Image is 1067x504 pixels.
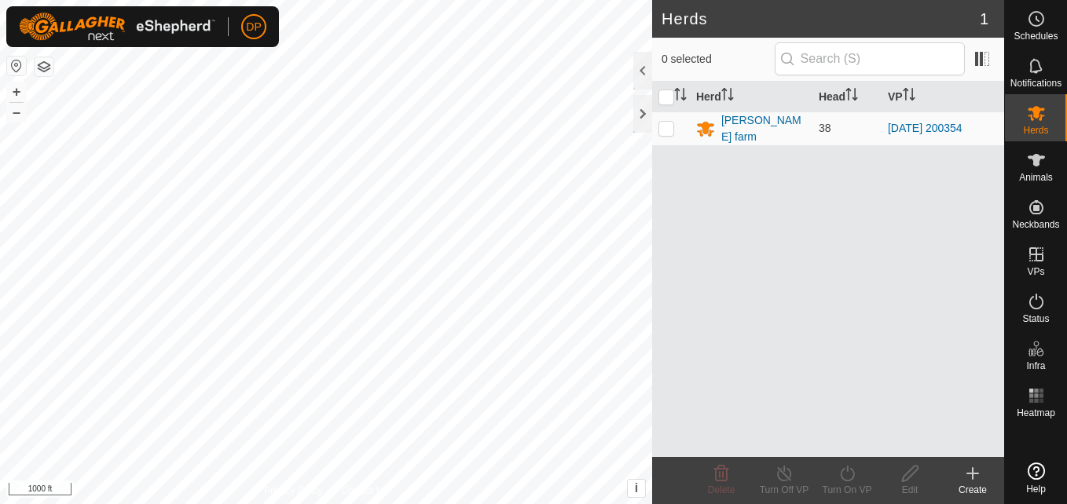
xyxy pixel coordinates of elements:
span: Heatmap [1017,408,1055,418]
div: Turn Off VP [753,483,816,497]
span: 0 selected [662,51,775,68]
a: Privacy Policy [264,484,323,498]
a: [DATE] 200354 [888,122,962,134]
h2: Herds [662,9,980,28]
th: Head [812,82,882,112]
th: Herd [690,82,812,112]
span: i [635,481,638,495]
div: Turn On VP [816,483,878,497]
span: 1 [980,7,988,31]
a: Contact Us [342,484,388,498]
span: Notifications [1010,79,1061,88]
div: [PERSON_NAME] farm [721,112,806,145]
span: Infra [1026,361,1045,371]
img: Gallagher Logo [19,13,215,41]
div: Create [941,483,1004,497]
input: Search (S) [775,42,965,75]
button: Reset Map [7,57,26,75]
button: – [7,103,26,122]
p-sorticon: Activate to sort [721,90,734,103]
span: VPs [1027,267,1044,276]
th: VP [882,82,1004,112]
span: Status [1022,314,1049,323]
p-sorticon: Activate to sort [903,90,915,103]
a: Help [1005,456,1067,500]
span: Neckbands [1012,220,1059,229]
button: + [7,82,26,101]
span: Delete [708,484,735,495]
button: i [628,480,645,497]
div: Edit [878,483,941,497]
span: DP [246,19,261,35]
span: Schedules [1014,31,1058,41]
p-sorticon: Activate to sort [845,90,858,103]
span: Animals [1019,173,1053,182]
span: Herds [1023,126,1048,135]
span: 38 [819,122,831,134]
button: Map Layers [35,57,53,76]
p-sorticon: Activate to sort [674,90,687,103]
span: Help [1026,484,1046,494]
